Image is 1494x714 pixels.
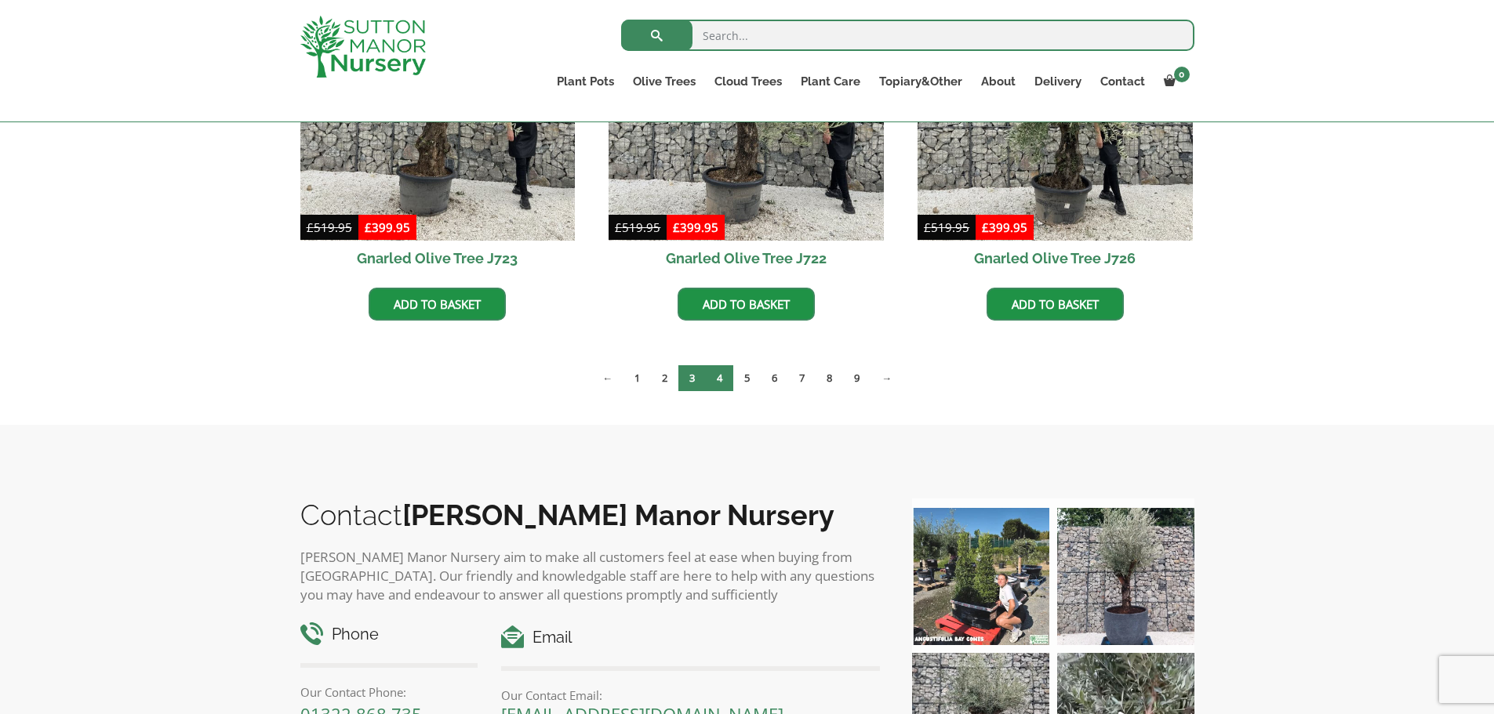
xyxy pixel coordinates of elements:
a: Plant Pots [547,71,623,92]
a: Delivery [1025,71,1091,92]
a: Cloud Trees [705,71,791,92]
a: Contact [1091,71,1154,92]
a: Page 2 [651,365,678,391]
h4: Email [501,625,880,650]
bdi: 399.95 [673,219,718,235]
a: Plant Care [791,71,870,92]
a: Add to basket: “Gnarled Olive Tree J723” [369,288,506,321]
p: [PERSON_NAME] Manor Nursery aim to make all customers feel at ease when buying from [GEOGRAPHIC_D... [300,548,881,604]
a: Topiary&Other [870,71,972,92]
a: Page 8 [816,365,843,391]
h2: Gnarled Olive Tree J723 [300,241,576,276]
span: £ [365,219,372,235]
a: Olive Trees [623,71,705,92]
span: £ [307,219,314,235]
bdi: 399.95 [982,219,1027,235]
span: £ [673,219,680,235]
bdi: 519.95 [615,219,660,235]
a: Page 4 [706,365,733,391]
a: About [972,71,1025,92]
img: logo [300,16,426,78]
a: Page 7 [788,365,816,391]
a: Page 9 [843,365,871,391]
a: 0 [1154,71,1194,92]
span: £ [982,219,989,235]
bdi: 519.95 [924,219,969,235]
a: → [871,365,903,391]
a: Add to basket: “Gnarled Olive Tree J726” [987,288,1124,321]
b: [PERSON_NAME] Manor Nursery [402,498,834,531]
bdi: 519.95 [307,219,352,235]
nav: Product Pagination [300,364,1194,397]
span: Page 3 [678,365,706,391]
a: Add to basket: “Gnarled Olive Tree J722” [678,288,815,321]
span: £ [924,219,931,235]
a: Page 5 [733,365,761,391]
p: Our Contact Phone: [300,683,478,701]
a: Page 1 [623,365,651,391]
span: 0 [1174,67,1190,82]
h2: Contact [300,498,881,531]
h2: Gnarled Olive Tree J722 [609,241,884,276]
a: ← [591,365,623,391]
p: Our Contact Email: [501,686,880,705]
img: Our elegant & picturesque Angustifolia Cones are an exquisite addition to your Bay Tree collectio... [912,508,1049,645]
bdi: 399.95 [365,219,410,235]
h4: Phone [300,622,478,647]
h2: Gnarled Olive Tree J726 [918,241,1193,276]
input: Search... [621,20,1194,51]
span: £ [615,219,622,235]
a: Page 6 [761,365,788,391]
img: A beautiful multi-stem Spanish Olive tree potted in our luxurious fibre clay pots 😍😍 [1057,508,1194,645]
